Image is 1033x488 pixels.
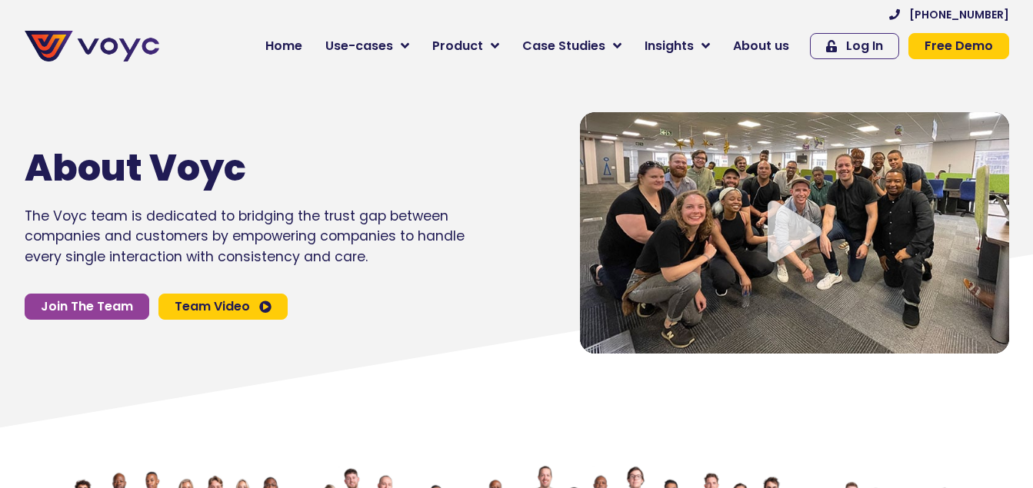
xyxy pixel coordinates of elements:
span: Use-cases [325,37,393,55]
span: Insights [645,37,694,55]
h1: About Voyc [25,146,418,191]
a: Use-cases [314,31,421,61]
span: [PHONE_NUMBER] [909,9,1009,20]
a: Team Video [158,294,288,320]
span: Home [265,37,302,55]
a: Free Demo [908,33,1009,59]
span: Product [432,37,483,55]
img: voyc-full-logo [25,31,159,61]
a: About us [721,31,801,61]
span: Case Studies [522,37,605,55]
a: Log In [810,33,899,59]
a: Home [254,31,314,61]
a: Case Studies [511,31,633,61]
a: [PHONE_NUMBER] [889,9,1009,20]
span: Team Video [175,300,250,313]
span: Join The Team [41,300,133,313]
p: The Voyc team is dedicated to bridging the trust gap between companies and customers by empowerin... [25,206,465,267]
span: About us [733,37,789,55]
a: Product [421,31,511,61]
span: Free Demo [925,40,993,52]
div: Video play button [764,201,825,264]
span: Log In [846,40,883,52]
a: Insights [633,31,721,61]
a: Join The Team [25,294,149,320]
